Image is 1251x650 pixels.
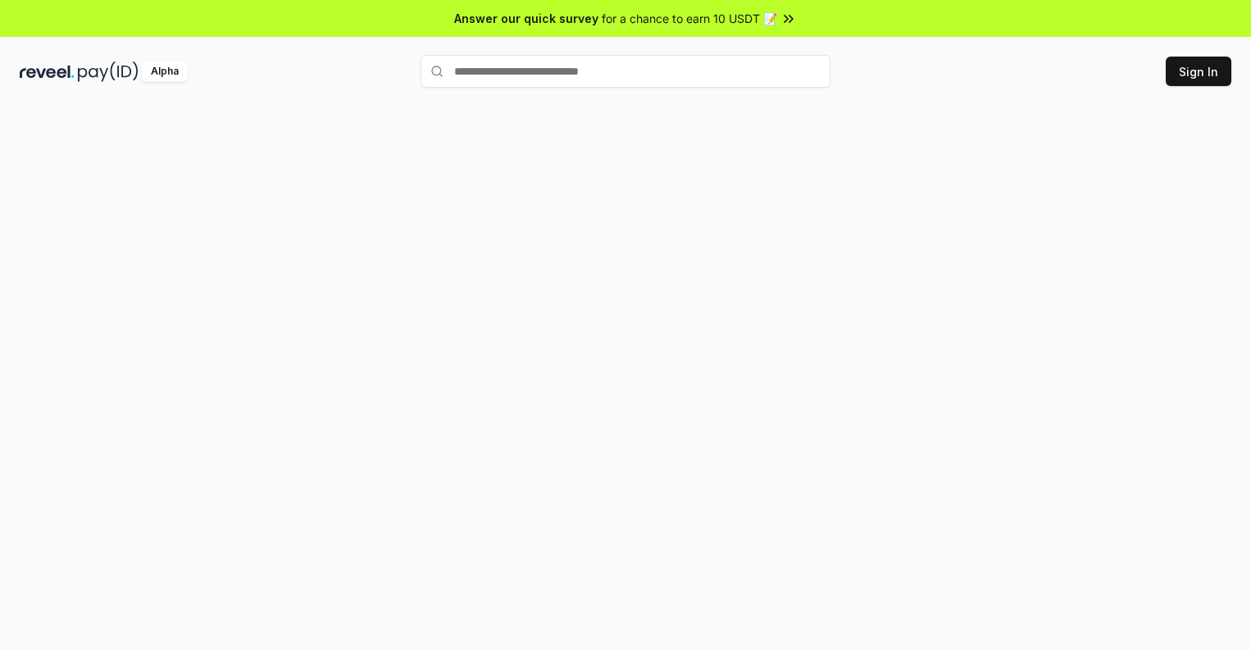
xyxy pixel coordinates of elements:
[1166,57,1231,86] button: Sign In
[142,61,188,82] div: Alpha
[78,61,139,82] img: pay_id
[602,10,777,27] span: for a chance to earn 10 USDT 📝
[454,10,598,27] span: Answer our quick survey
[20,61,75,82] img: reveel_dark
